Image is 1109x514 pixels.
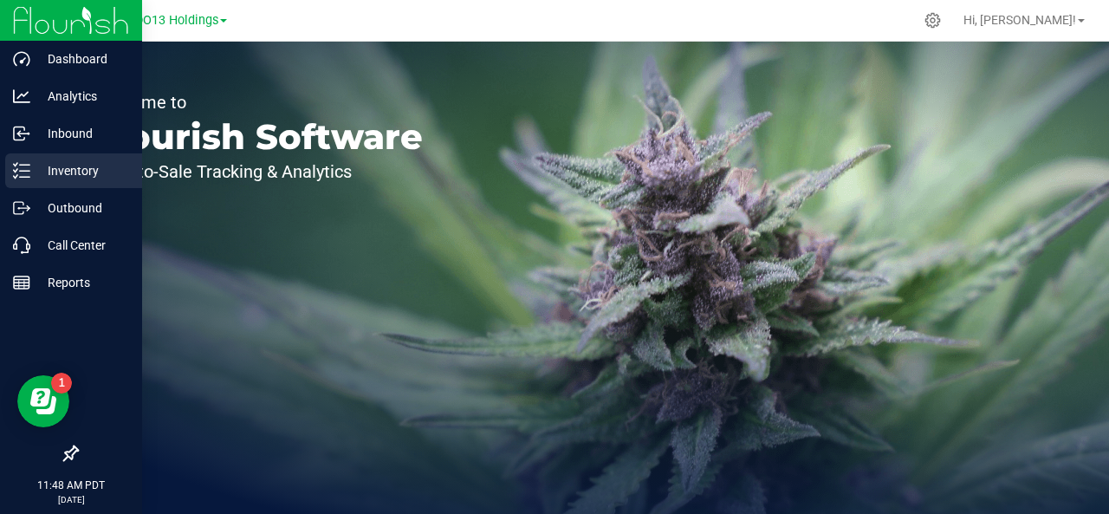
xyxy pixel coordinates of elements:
[13,125,30,142] inline-svg: Inbound
[13,274,30,291] inline-svg: Reports
[963,13,1076,27] span: Hi, [PERSON_NAME]!
[30,86,134,107] p: Analytics
[8,493,134,506] p: [DATE]
[30,272,134,293] p: Reports
[13,237,30,254] inline-svg: Call Center
[51,373,72,394] iframe: Resource center unread badge
[13,199,30,217] inline-svg: Outbound
[30,198,134,218] p: Outbound
[17,375,69,427] iframe: Resource center
[13,162,30,179] inline-svg: Inventory
[30,123,134,144] p: Inbound
[13,88,30,105] inline-svg: Analytics
[30,49,134,69] p: Dashboard
[94,163,423,180] p: Seed-to-Sale Tracking & Analytics
[94,120,423,154] p: Flourish Software
[94,94,423,111] p: Welcome to
[922,12,944,29] div: Manage settings
[8,478,134,493] p: 11:48 AM PDT
[30,235,134,256] p: Call Center
[126,13,218,28] span: HDO13 Holdings
[13,50,30,68] inline-svg: Dashboard
[30,160,134,181] p: Inventory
